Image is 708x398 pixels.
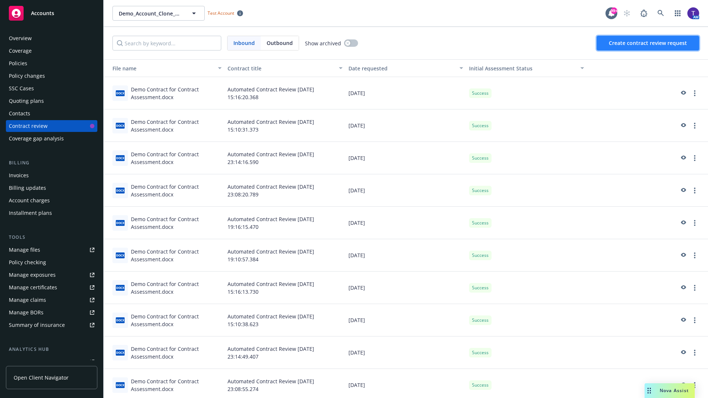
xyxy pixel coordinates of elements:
a: Start snowing [619,6,634,21]
a: more [690,348,699,357]
span: Success [472,155,489,161]
div: Policy changes [9,70,45,82]
div: Quoting plans [9,95,44,107]
div: [DATE] [346,239,466,272]
div: Summary of insurance [9,319,65,331]
a: more [690,283,699,292]
span: Open Client Navigator [14,374,69,381]
div: Automated Contract Review [DATE] 23:08:20.789 [225,174,346,207]
img: photo [687,7,699,19]
a: Manage BORs [6,307,97,318]
button: Contract title [225,59,346,77]
span: Success [472,187,489,194]
div: Demo Contract for Contract Assessment.docx [131,345,222,360]
div: Invoices [9,170,29,181]
a: preview [678,316,687,325]
span: Outbound [267,39,293,47]
span: Nova Assist [660,387,689,394]
a: Manage certificates [6,282,97,293]
div: Automated Contract Review [DATE] 19:16:15.470 [225,207,346,239]
div: Billing updates [9,182,46,194]
div: [DATE] [346,207,466,239]
a: Installment plans [6,207,97,219]
span: Success [472,252,489,259]
a: Coverage [6,45,97,57]
a: Loss summary generator [6,356,97,368]
a: preview [678,154,687,163]
div: [DATE] [346,142,466,174]
span: Show archived [305,39,341,47]
div: Contract review [9,120,48,132]
span: Accounts [31,10,54,16]
button: Create contract review request [597,36,699,50]
a: Summary of insurance [6,319,97,331]
div: Automated Contract Review [DATE] 15:16:20.368 [225,77,346,109]
div: Manage claims [9,294,46,306]
div: Automated Contract Review [DATE] 23:14:16.590 [225,142,346,174]
div: Demo Contract for Contract Assessment.docx [131,248,222,263]
div: Drag to move [645,383,654,398]
a: Invoices [6,170,97,181]
div: Toggle SortBy [107,64,214,72]
span: Success [472,284,489,291]
a: Contract review [6,120,97,132]
a: more [690,186,699,195]
span: docx [116,317,125,323]
div: Manage certificates [9,282,57,293]
span: docx [116,155,125,161]
a: preview [678,121,687,130]
a: Coverage gap analysis [6,133,97,144]
span: docx [116,285,125,290]
div: Policy checking [9,256,46,268]
div: File name [107,64,214,72]
span: Success [472,382,489,388]
div: Demo Contract for Contract Assessment.docx [131,215,222,231]
div: Manage BORs [9,307,44,318]
span: Inbound [228,36,261,50]
div: Automated Contract Review [DATE] 15:10:38.623 [225,304,346,336]
div: Automated Contract Review [DATE] 19:10:57.384 [225,239,346,272]
a: more [690,316,699,325]
div: Demo Contract for Contract Assessment.docx [131,150,222,166]
div: Demo Contract for Contract Assessment.docx [131,85,222,101]
a: Manage claims [6,294,97,306]
span: Create contract review request [609,39,687,46]
div: [DATE] [346,109,466,142]
div: 99+ [611,7,617,14]
span: Success [472,349,489,356]
div: [DATE] [346,272,466,304]
div: [DATE] [346,336,466,369]
span: docx [116,382,125,388]
a: preview [678,283,687,292]
div: [DATE] [346,77,466,109]
button: Demo_Account_Clone_QA_CR_Tests_Demo [112,6,205,21]
div: Automated Contract Review [DATE] 15:16:13.730 [225,272,346,304]
input: Search by keyword... [112,36,221,50]
div: Tools [6,234,97,241]
span: Manage exposures [6,269,97,281]
button: Nova Assist [645,383,695,398]
button: Date requested [346,59,466,77]
span: docx [116,123,125,128]
a: preview [678,186,687,195]
a: Accounts [6,3,97,24]
span: docx [116,220,125,226]
span: docx [116,252,125,258]
span: Initial Assessment Status [469,65,532,72]
a: Billing updates [6,182,97,194]
span: Success [472,220,489,226]
div: Manage files [9,244,40,256]
span: Inbound [233,39,255,47]
div: Analytics hub [6,346,97,353]
a: SSC Cases [6,83,97,94]
a: more [690,154,699,163]
div: Demo Contract for Contract Assessment.docx [131,118,222,133]
div: Date requested [348,64,455,72]
div: Demo Contract for Contract Assessment.docx [131,377,222,393]
span: Success [472,90,489,97]
a: preview [678,251,687,260]
a: Contacts [6,108,97,119]
div: Loss summary generator [9,356,70,368]
div: Demo Contract for Contract Assessment.docx [131,313,222,328]
a: Policies [6,57,97,69]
